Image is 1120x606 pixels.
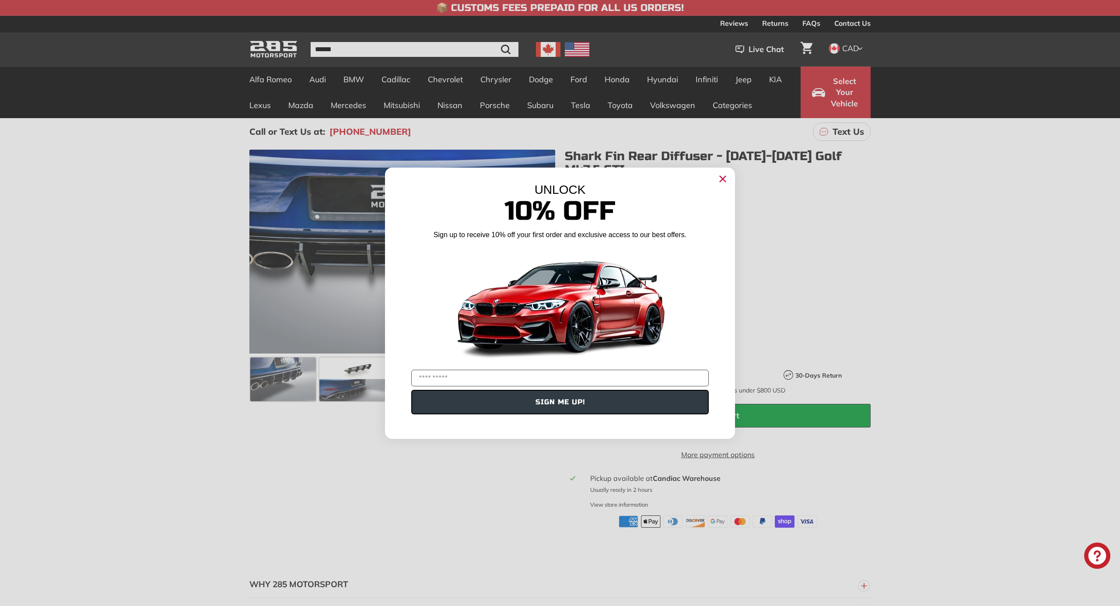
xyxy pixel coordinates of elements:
[434,231,686,238] span: Sign up to receive 10% off your first order and exclusive access to our best offers.
[451,243,669,366] img: Banner showing BMW 4 Series Body kit
[1081,543,1113,571] inbox-online-store-chat: Shopify online store chat
[504,195,616,227] span: 10% Off
[535,183,586,196] span: UNLOCK
[716,172,730,186] button: Close dialog
[411,390,709,414] button: SIGN ME UP!
[411,370,709,386] input: YOUR EMAIL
